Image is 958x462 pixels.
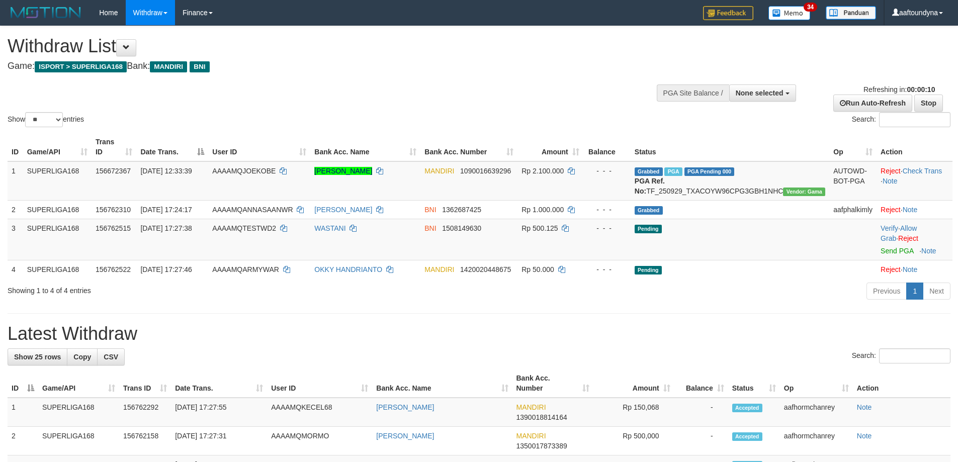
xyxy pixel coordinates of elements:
[424,167,454,175] span: MANDIRI
[8,324,950,344] h1: Latest Withdraw
[881,247,913,255] a: Send PGA
[631,133,829,161] th: Status
[14,353,61,361] span: Show 25 rows
[442,206,481,214] span: Copy 1362687425 to clipboard
[8,369,38,398] th: ID: activate to sort column descending
[866,283,907,300] a: Previous
[208,133,310,161] th: User ID: activate to sort column ascending
[119,427,171,455] td: 156762158
[857,403,872,411] a: Note
[136,133,208,161] th: Date Trans.: activate to sort column descending
[732,432,762,441] span: Accepted
[23,133,92,161] th: Game/API: activate to sort column ascending
[23,200,92,219] td: SUPERLIGA168
[635,206,663,215] span: Grabbed
[583,133,631,161] th: Balance
[424,206,436,214] span: BNI
[8,133,23,161] th: ID
[424,224,436,232] span: BNI
[852,348,950,363] label: Search:
[25,112,63,127] select: Showentries
[877,219,952,260] td: · ·
[516,413,567,421] span: Copy 1390018814164 to clipboard
[829,161,877,201] td: AUTOWD-BOT-PGA
[703,6,753,20] img: Feedback.jpg
[736,89,783,97] span: None selected
[768,6,811,20] img: Button%20Memo.svg
[657,84,729,102] div: PGA Site Balance /
[664,167,682,176] span: Marked by aafsengchandara
[23,219,92,260] td: SUPERLIGA168
[921,247,936,255] a: Note
[8,282,392,296] div: Showing 1 to 4 of 4 entries
[906,283,923,300] a: 1
[140,206,192,214] span: [DATE] 17:24:17
[674,369,728,398] th: Balance: activate to sort column ascending
[923,283,950,300] a: Next
[829,200,877,219] td: aafphalkimly
[729,84,796,102] button: None selected
[310,133,420,161] th: Bank Acc. Name: activate to sort column ascending
[8,36,629,56] h1: Withdraw List
[442,224,481,232] span: Copy 1508149630 to clipboard
[212,224,276,232] span: AAAAMQTESTWD2
[804,3,817,12] span: 34
[8,200,23,219] td: 2
[35,61,127,72] span: ISPORT > SUPERLIGA168
[521,206,564,214] span: Rp 1.000.000
[732,404,762,412] span: Accepted
[903,265,918,273] a: Note
[516,403,546,411] span: MANDIRI
[631,161,829,201] td: TF_250929_TXACOYW96CPG3GBH1NHC
[674,398,728,427] td: -
[8,161,23,201] td: 1
[587,223,627,233] div: - - -
[150,61,187,72] span: MANDIRI
[97,348,125,365] a: CSV
[8,219,23,260] td: 3
[587,166,627,176] div: - - -
[92,133,137,161] th: Trans ID: activate to sort column ascending
[857,432,872,440] a: Note
[879,348,950,363] input: Search:
[212,265,279,273] span: AAAAMQARMYWAR
[267,369,372,398] th: User ID: activate to sort column ascending
[372,369,512,398] th: Bank Acc. Name: activate to sort column ascending
[635,177,665,195] b: PGA Ref. No:
[171,427,267,455] td: [DATE] 17:27:31
[8,427,38,455] td: 2
[903,167,942,175] a: Check Trans
[728,369,780,398] th: Status: activate to sort column ascending
[903,206,918,214] a: Note
[684,167,735,176] span: PGA Pending
[780,369,853,398] th: Op: activate to sort column ascending
[881,167,901,175] a: Reject
[8,112,84,127] label: Show entries
[96,265,131,273] span: 156762522
[73,353,91,361] span: Copy
[881,224,898,232] a: Verify
[853,369,950,398] th: Action
[829,133,877,161] th: Op: activate to sort column ascending
[780,427,853,455] td: aafhormchanrey
[104,353,118,361] span: CSV
[877,200,952,219] td: ·
[8,5,84,20] img: MOTION_logo.png
[881,224,917,242] a: Allow Grab
[8,348,67,365] a: Show 25 rows
[780,398,853,427] td: aafhormchanrey
[8,260,23,279] td: 4
[635,167,663,176] span: Grabbed
[119,369,171,398] th: Trans ID: activate to sort column ascending
[521,167,564,175] span: Rp 2.100.000
[879,112,950,127] input: Search:
[420,133,517,161] th: Bank Acc. Number: activate to sort column ascending
[516,432,546,440] span: MANDIRI
[267,427,372,455] td: AAAAMQMORMO
[516,442,567,450] span: Copy 1350017873389 to clipboard
[171,369,267,398] th: Date Trans.: activate to sort column ascending
[171,398,267,427] td: [DATE] 17:27:55
[267,398,372,427] td: AAAAMQKECEL68
[38,427,119,455] td: SUPERLIGA168
[376,403,434,411] a: [PERSON_NAME]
